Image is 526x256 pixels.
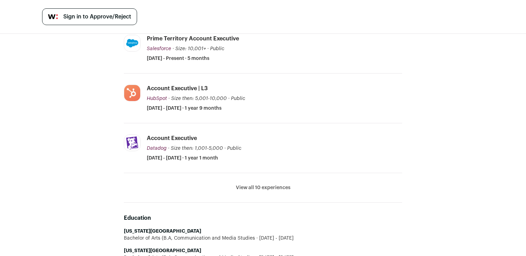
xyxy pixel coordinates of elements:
span: · [228,95,230,102]
h2: Education [124,214,402,222]
span: · Size: 10,001+ [173,46,206,51]
span: · [207,45,209,52]
span: [DATE] - [DATE] [255,235,294,242]
div: Prime Territory Account Executive [147,35,239,42]
strong: [US_STATE][GEOGRAPHIC_DATA] [124,248,201,253]
span: · Size then: 5,001-10,000 [168,96,227,101]
span: HubSpot [147,96,167,101]
span: · [224,145,226,152]
div: Bachelor of Arts (B.A, Communication and Media Studies [124,235,402,242]
span: [DATE] - [DATE] · 1 year 1 month [147,155,218,162]
span: Datadog [147,146,167,151]
span: Sign in to Approve/Reject [63,13,131,21]
span: Public [210,46,224,51]
img: a15e16b4a572e6d789ff6890fffe31942b924de32350d3da2095d3676c91ed56.jpg [124,35,140,51]
img: wellfound-symbol-flush-black-fb3c872781a75f747ccb3a119075da62bfe97bd399995f84a933054e44a575c4.png [48,14,58,19]
div: Account Executive [147,134,197,142]
div: Account executive | L3 [147,85,208,92]
img: 3ee9f8a2142314be27f36a02ee5ee025095d92538f3d9f94fb2c8442365fd4d0.jpg [124,85,140,101]
span: [DATE] - Present · 5 months [147,55,209,62]
span: · Size then: 1,001-5,000 [168,146,223,151]
img: 0721ae5c561563f1475dee62986f5bdaf2d581547a54b689c8d6b5512c2bda06.jpg [124,135,140,151]
span: Public [231,96,245,101]
button: View all 10 experiences [236,184,290,191]
span: [DATE] - [DATE] · 1 year 9 months [147,105,222,112]
span: Public [227,146,241,151]
a: Sign in to Approve/Reject [42,8,137,25]
span: Salesforce [147,46,171,51]
strong: [US_STATE][GEOGRAPHIC_DATA] [124,229,201,234]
